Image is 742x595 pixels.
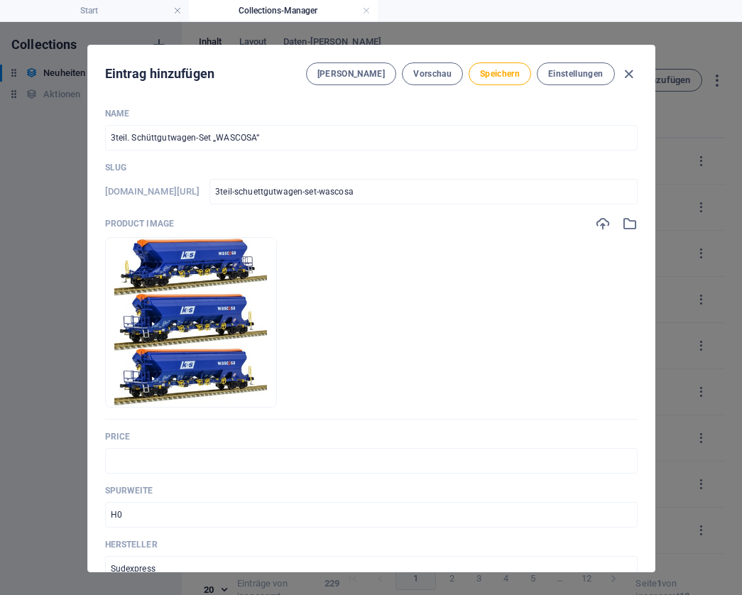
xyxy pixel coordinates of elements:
[469,62,531,85] button: Speichern
[548,68,603,80] span: Einstellungen
[413,68,452,80] span: Vorschau
[317,68,385,80] span: [PERSON_NAME]
[537,62,614,85] button: Einstellungen
[105,431,638,442] p: Price
[105,162,638,173] p: Slug
[105,539,638,550] p: Hersteller
[189,3,378,18] h4: Collections-Manager
[105,183,200,200] h6: Slug ist die (eindeutige) URL, unter dieser Eintrag erreichbar ist.
[105,108,638,119] p: Name
[105,65,214,82] h2: Eintrag hinzufügen
[402,62,463,85] button: Vorschau
[105,485,638,496] p: Spurweite
[105,237,277,408] li: 414440_e-i-As3r1N8DFSA1uU_eujEQ.jpg
[114,238,266,407] img: 414440_e-i-As3r1N8DFSA1uU_eujEQ.jpg
[306,62,396,85] button: [PERSON_NAME]
[622,216,638,231] i: Wähle aus deinen Dateien oder Stockfotos
[480,68,520,80] span: Speichern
